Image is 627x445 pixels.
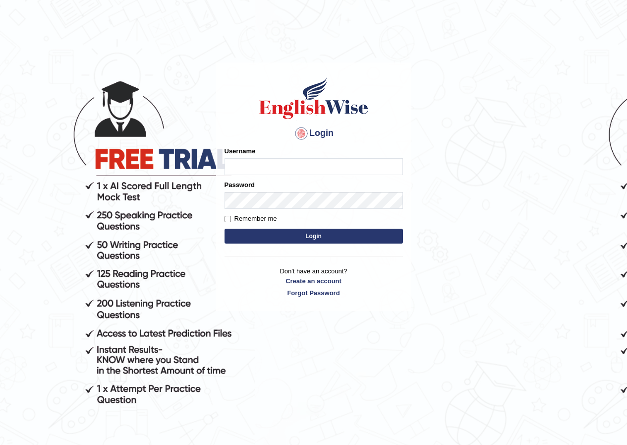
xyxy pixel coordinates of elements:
[225,216,231,222] input: Remember me
[225,180,255,190] label: Password
[225,229,403,244] button: Login
[225,214,277,224] label: Remember me
[225,266,403,297] p: Don't have an account?
[225,146,256,156] label: Username
[225,126,403,141] h4: Login
[257,76,370,121] img: Logo of English Wise sign in for intelligent practice with AI
[225,288,403,298] a: Forgot Password
[225,276,403,286] a: Create an account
